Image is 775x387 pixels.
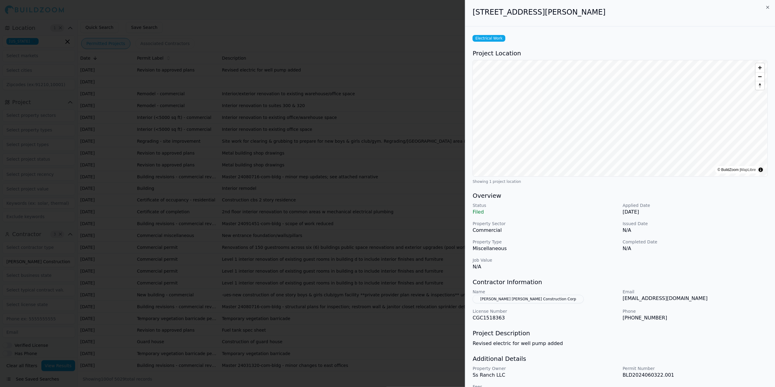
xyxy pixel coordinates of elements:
p: Miscellaneous [472,245,618,252]
p: N/A [623,227,768,234]
p: Property Type [472,239,618,245]
p: Commercial [472,227,618,234]
h3: Additional Details [472,354,768,363]
p: Email [623,289,768,295]
h2: [STREET_ADDRESS][PERSON_NAME] [472,7,768,17]
p: Ss Ranch LLC [472,371,618,379]
button: Zoom in [756,63,764,72]
button: [PERSON_NAME] [PERSON_NAME] Construction Corp [472,295,583,303]
h3: Project Description [472,329,768,337]
h3: Project Location [472,49,768,58]
p: [DATE] [623,208,768,216]
div: Showing 1 project location [472,179,768,184]
p: [EMAIL_ADDRESS][DOMAIN_NAME] [623,295,768,302]
div: © BuildZoom | [718,167,756,173]
p: Property Sector [472,221,618,227]
h3: Contractor Information [472,278,768,286]
p: Permit Number [623,365,768,371]
p: Property Owner [472,365,618,371]
p: Name [472,289,618,295]
button: Reset bearing to north [756,81,764,90]
p: Completed Date [623,239,768,245]
p: Phone [623,308,768,314]
summary: Toggle attribution [757,166,764,173]
p: Job Value [472,257,618,263]
p: BLD2024060322.001 [623,371,768,379]
p: Filed [472,208,618,216]
p: N/A [472,263,618,270]
p: Status [472,202,618,208]
button: Zoom out [756,72,764,81]
h3: Overview [472,191,768,200]
p: Revised electric for well pump added [472,340,768,347]
p: Applied Date [623,202,768,208]
p: N/A [623,245,768,252]
span: Electrical Work [472,35,505,42]
p: CGC1518363 [472,314,618,322]
canvas: Map [473,60,767,176]
p: Issued Date [623,221,768,227]
a: MapLibre [741,168,756,172]
p: License Number [472,308,618,314]
p: [PHONE_NUMBER] [623,314,768,322]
